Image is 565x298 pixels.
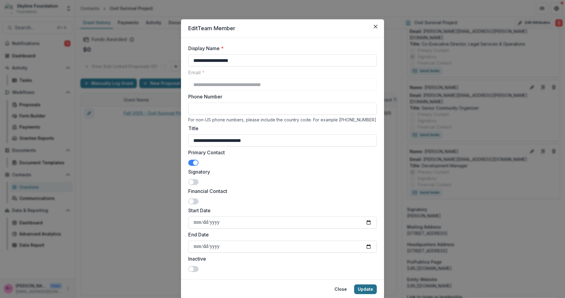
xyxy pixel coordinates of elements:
header: Edit Team Member [181,19,384,37]
label: Signatory [188,168,373,175]
label: Inactive [188,255,373,262]
label: End Date [188,231,373,238]
button: Close [331,284,350,294]
label: Phone Number [188,93,373,100]
label: Start Date [188,207,373,214]
label: Title [188,125,373,132]
label: Email [188,69,373,76]
label: Financial Contact [188,187,373,195]
label: Primary Contact [188,149,373,156]
label: Display Name [188,45,373,52]
button: Update [354,284,377,294]
button: Close [371,22,380,31]
div: For non-US phone numbers, please include the country code. For example [PHONE_NUMBER] [188,117,377,122]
